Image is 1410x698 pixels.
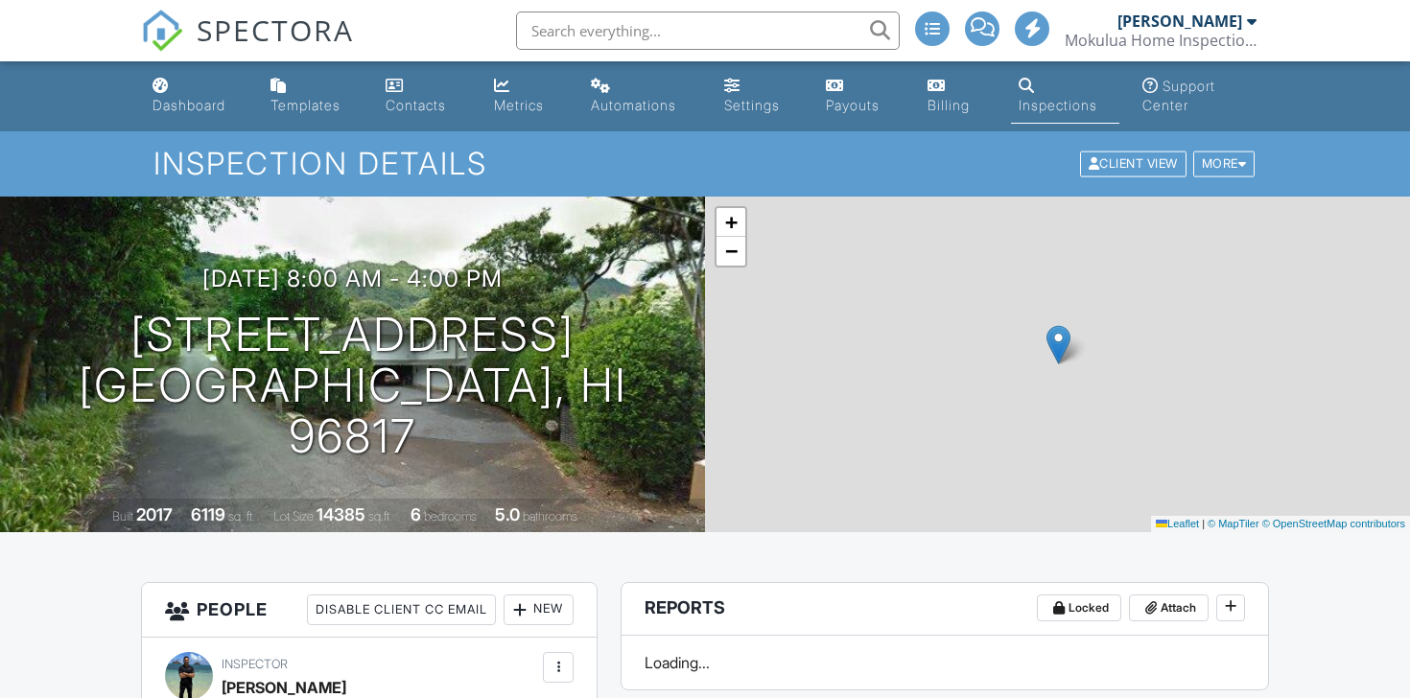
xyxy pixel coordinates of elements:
[153,97,225,113] div: Dashboard
[1011,69,1119,124] a: Inspections
[717,69,803,124] a: Settings
[197,10,354,50] span: SPECTORA
[263,69,363,124] a: Templates
[1019,97,1097,113] div: Inspections
[717,208,745,237] a: Zoom in
[424,509,477,523] span: bedrooms
[1142,78,1215,113] div: Support Center
[317,504,365,524] div: 14385
[818,69,905,124] a: Payouts
[725,210,738,234] span: +
[494,97,544,113] div: Metrics
[1117,12,1242,31] div: [PERSON_NAME]
[1046,325,1070,364] img: Marker
[222,657,288,671] span: Inspector
[273,509,314,523] span: Lot Size
[153,147,1257,180] h1: Inspection Details
[142,583,597,638] h3: People
[1065,31,1257,50] div: Mokulua Home Inspections
[378,69,471,124] a: Contacts
[1193,151,1256,177] div: More
[31,310,674,461] h1: [STREET_ADDRESS] [GEOGRAPHIC_DATA], HI 96817
[191,504,225,524] div: 6119
[724,97,780,113] div: Settings
[141,26,354,66] a: SPECTORA
[228,509,255,523] span: sq. ft.
[920,69,996,124] a: Billing
[504,594,574,625] div: New
[141,10,183,52] img: The Best Home Inspection Software - Spectora
[1078,155,1191,170] a: Client View
[112,509,133,523] span: Built
[411,504,421,524] div: 6
[516,12,900,50] input: Search everything...
[386,97,446,113] div: Contacts
[368,509,392,523] span: sq.ft.
[523,509,577,523] span: bathrooms
[725,239,738,263] span: −
[270,97,341,113] div: Templates
[591,97,676,113] div: Automations
[1208,518,1259,529] a: © MapTiler
[928,97,970,113] div: Billing
[717,237,745,266] a: Zoom out
[495,504,520,524] div: 5.0
[307,594,496,625] div: Disable Client CC Email
[202,266,503,291] h3: [DATE] 8:00 am - 4:00 pm
[1080,151,1187,177] div: Client View
[145,69,247,124] a: Dashboard
[1202,518,1205,529] span: |
[826,97,880,113] div: Payouts
[583,69,701,124] a: Automations (Basic)
[1156,518,1199,529] a: Leaflet
[1135,69,1266,124] a: Support Center
[136,504,173,524] div: 2017
[486,69,567,124] a: Metrics
[1262,518,1405,529] a: © OpenStreetMap contributors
